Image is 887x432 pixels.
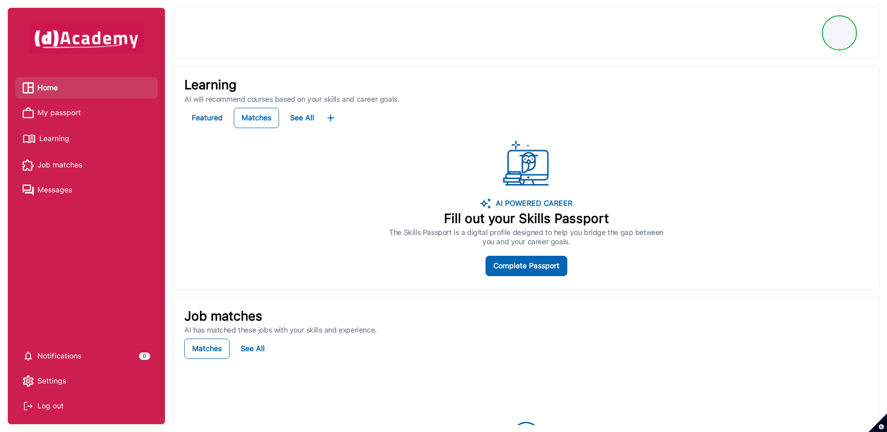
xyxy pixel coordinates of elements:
[37,106,81,120] span: My passport
[37,374,66,388] span: Settings
[491,198,572,209] p: AI POWERED CAREER
[389,228,663,247] p: The Skills Passport is a digital profile designed to help you bridge the gap between you and your...
[139,352,150,360] div: 0
[23,160,34,171] img: Job matches icon
[23,81,150,95] a: Home iconHome
[184,77,868,93] p: Learning
[493,259,559,272] div: Complete Passport
[23,399,150,413] div: Log out
[23,131,150,147] a: Learning iconLearning
[23,106,150,120] a: My passport iconMy passport
[23,107,34,118] img: My passport icon
[184,339,230,359] button: Matches
[823,17,856,49] img: Profile
[480,198,491,209] img: image
[23,351,34,362] img: setting
[37,349,81,363] span: Notifications
[23,82,34,93] img: Home icon
[234,108,279,128] button: Matches
[325,112,336,123] img: ...
[23,158,150,172] a: Job matches iconJob matches
[184,309,868,324] p: Job matches
[23,131,36,147] img: Learning icon
[184,326,868,335] p: AI has matched these jobs with your skills and experience.
[192,111,223,124] div: Featured
[503,141,549,187] img: ...
[23,401,34,412] img: Log out
[283,108,322,128] button: See All
[241,342,265,355] div: See All
[290,111,314,124] div: See All
[29,24,144,54] img: dAcademy
[37,183,72,197] span: Messages
[184,108,230,128] button: Featured
[869,413,887,432] button: Set cookie preferences
[37,158,82,172] span: Job matches
[242,111,271,124] div: Matches
[37,81,58,95] span: Home
[233,339,272,359] button: See All
[192,342,222,355] div: Matches
[389,211,663,227] p: Fill out your Skills Passport
[184,95,868,104] p: AI will recommend courses based on your skills and career goals.
[23,183,150,197] a: Messages iconMessages
[39,132,69,146] span: Learning
[486,256,567,276] button: Complete Passport
[23,185,34,196] img: Messages icon
[23,376,34,387] img: setting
